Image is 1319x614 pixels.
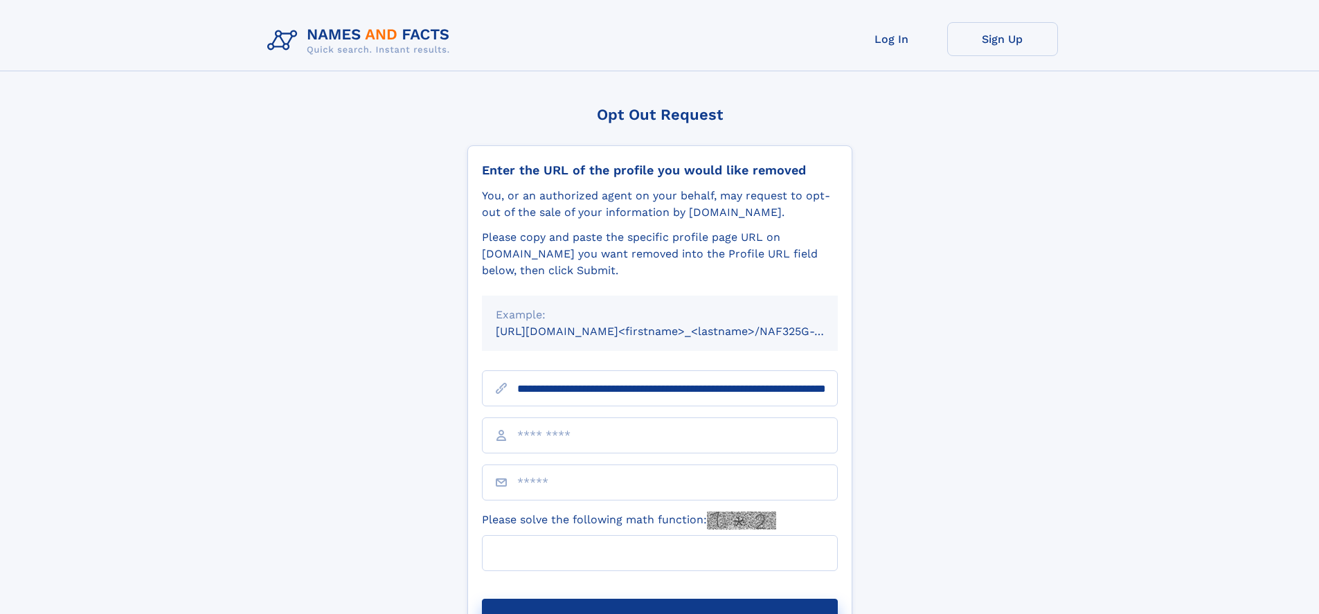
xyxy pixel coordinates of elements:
[482,188,838,221] div: You, or an authorized agent on your behalf, may request to opt-out of the sale of your informatio...
[467,106,852,123] div: Opt Out Request
[496,307,824,323] div: Example:
[482,163,838,178] div: Enter the URL of the profile you would like removed
[496,325,864,338] small: [URL][DOMAIN_NAME]<firstname>_<lastname>/NAF325G-xxxxxxxx
[836,22,947,56] a: Log In
[262,22,461,60] img: Logo Names and Facts
[482,512,776,530] label: Please solve the following math function:
[482,229,838,279] div: Please copy and paste the specific profile page URL on [DOMAIN_NAME] you want removed into the Pr...
[947,22,1058,56] a: Sign Up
